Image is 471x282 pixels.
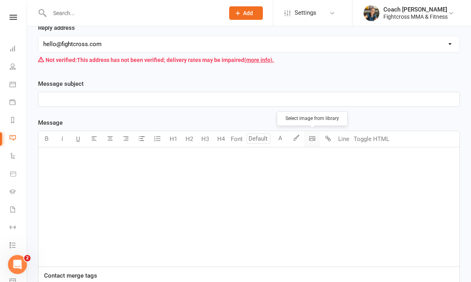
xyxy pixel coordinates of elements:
strong: Not verified: [46,57,77,63]
span: U [76,135,80,143]
a: Reports [10,112,27,130]
button: Toggle HTML [352,131,391,147]
label: Message [38,118,63,127]
iframe: Intercom live chat [8,255,27,274]
a: Dashboard [10,41,27,58]
input: Default [247,133,270,144]
div: Coach [PERSON_NAME] [383,6,448,13]
span: Settings [295,4,316,22]
button: H3 [197,131,213,147]
a: People [10,58,27,76]
a: Product Sales [10,166,27,183]
div: This address has not been verified; delivery rates may be impaired [38,52,460,68]
label: Reply address [38,23,75,33]
button: U [70,131,86,147]
label: Message subject [38,79,84,89]
span: 2 [24,255,31,261]
input: Search... [47,8,219,19]
label: Contact merge tags [44,271,97,280]
button: Add [229,6,263,20]
button: H1 [165,131,181,147]
button: Line [336,131,352,147]
a: Calendar [10,76,27,94]
button: H2 [181,131,197,147]
button: A [272,131,288,147]
div: Fightcross MMA & Fitness [383,13,448,20]
button: H4 [213,131,229,147]
a: (more info). [244,57,274,63]
img: thumb_image1623694743.png [364,5,379,21]
button: Font [229,131,245,147]
span: Add [243,10,253,16]
a: Payments [10,94,27,112]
